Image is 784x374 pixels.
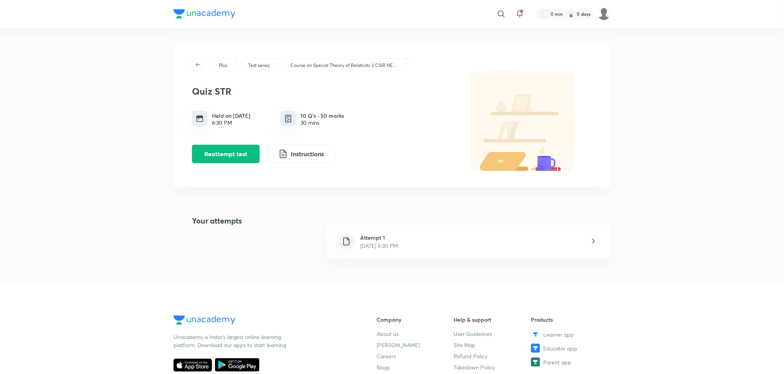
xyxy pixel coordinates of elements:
span: Learner app [543,331,574,339]
img: instruction [279,149,288,159]
img: Company Logo [173,316,235,325]
p: [DATE] 6:30 PM [360,242,398,250]
a: Blogs [377,363,454,371]
img: Parent app [531,357,540,367]
a: Plus [218,62,229,69]
button: Reattempt test [192,145,260,163]
img: Rai Haldar [597,7,611,20]
a: Company Logo [173,316,352,327]
a: Refund Policy [454,352,531,360]
h6: Held on [DATE] [212,112,250,120]
a: Educator app [531,344,608,353]
a: User Guidelines [454,330,531,338]
img: Learner app [531,330,540,339]
img: streak [567,10,575,18]
img: default [454,71,592,171]
h6: Help & support [454,316,531,324]
img: Educator app [531,344,540,353]
a: Careers [377,352,454,360]
img: timing [196,115,204,122]
div: 30 mins [300,120,344,126]
img: quiz info [284,114,293,124]
p: Test series [248,62,270,69]
a: Course on Special Theory of Relativity || CSIR NET GATE TIFR [289,62,400,69]
h4: Your attempts [173,215,242,268]
h6: Attempt 1 [360,234,398,242]
p: Plus [219,62,227,69]
span: Careers [377,352,396,360]
div: 6:30 PM [212,120,250,126]
button: Instructions [267,145,335,163]
a: Site Map [454,341,531,349]
a: Learner app [531,330,608,339]
img: file [342,237,351,246]
a: Parent app [531,357,608,367]
h6: Products [531,316,608,324]
a: [PERSON_NAME] [377,341,454,349]
h3: Quiz STR [192,86,450,97]
h6: Company [377,316,454,324]
span: Parent app [543,358,571,366]
span: Educator app [543,344,577,352]
h6: 10 Q’s · 50 marks [300,112,344,120]
a: Takedown Policy [454,363,531,371]
a: Test series [247,62,271,69]
p: Unacademy is India’s largest online learning platform. Download our apps to start learning [173,333,289,349]
img: Company Logo [173,9,235,18]
p: Course on Special Theory of Relativity || CSIR NET GATE TIFR [290,62,398,69]
a: About us [377,330,454,338]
